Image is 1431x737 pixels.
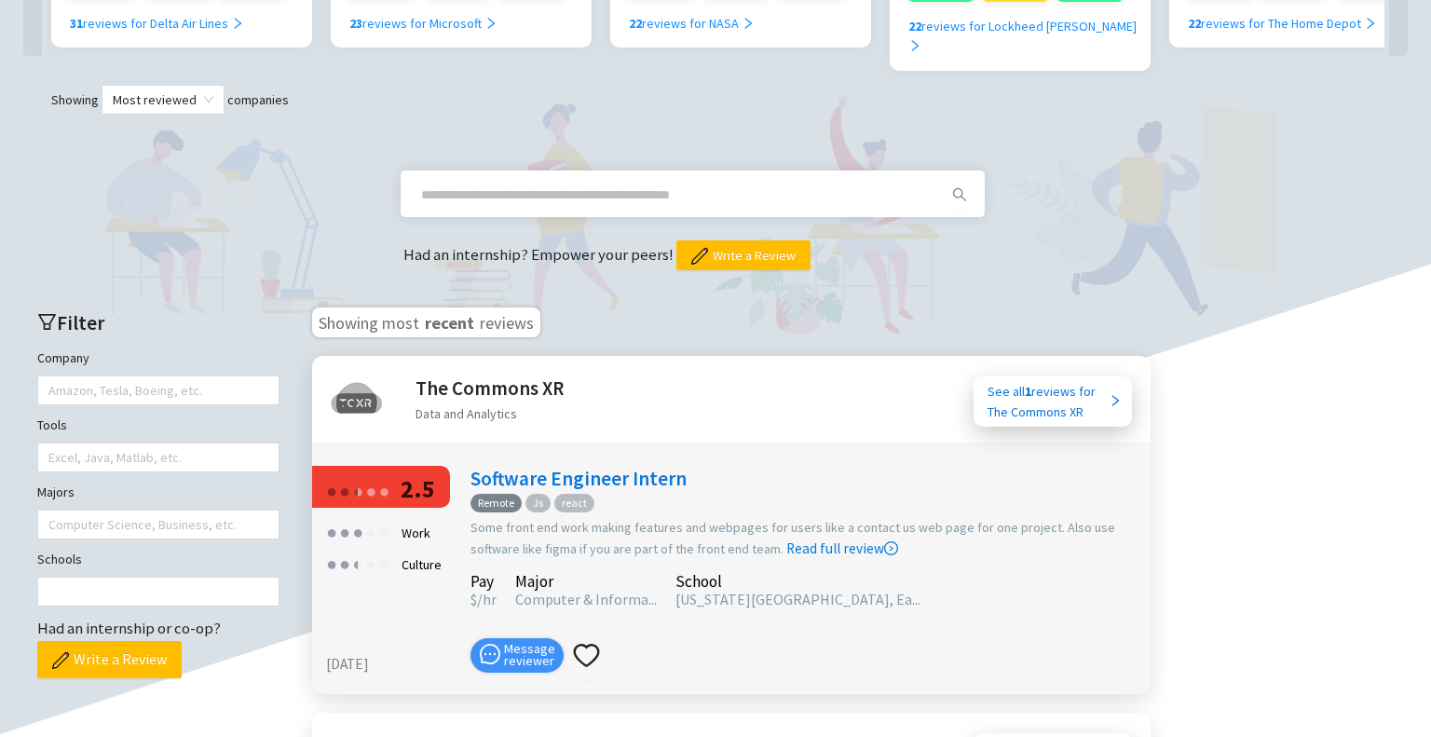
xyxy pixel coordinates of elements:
span: right [1364,17,1377,30]
label: Majors [37,482,75,502]
span: right [742,17,755,30]
span: Most reviewed [113,86,213,114]
div: Major [515,575,657,588]
div: ● [378,517,389,546]
div: ● [326,476,337,505]
span: 2.5 [401,473,435,504]
span: right [1109,394,1122,407]
b: 31 [70,15,83,32]
span: Had an internship? Empower your peers! [403,244,676,265]
a: Read full review [786,446,898,557]
input: Tools [48,446,52,469]
div: Work [396,517,436,549]
img: pencil.png [52,652,69,669]
a: See all1reviews forThe Commons XR [974,376,1132,427]
img: The Commons XR [329,373,385,429]
div: ● [339,549,350,578]
div: Showing companies [19,85,1412,115]
div: ● [365,476,376,505]
div: Some front end work making features and webpages for users like a contact us web page for one pro... [470,517,1141,560]
div: [DATE] [326,653,461,676]
h2: The Commons XR [416,373,565,403]
a: 22reviews for Lockheed [PERSON_NAME] right [908,2,1146,57]
img: pencil.png [691,248,708,265]
div: reviews for The Home Depot [1188,13,1377,34]
span: Message reviewer [504,643,555,667]
span: [US_STATE][GEOGRAPHIC_DATA], Ea... [675,590,920,608]
span: heart [573,642,600,669]
span: filter [37,312,57,332]
div: reviews for Microsoft [349,13,497,34]
button: search [945,180,974,210]
button: Write a Review [37,641,182,678]
b: 22 [908,18,921,34]
b: 23 [349,15,362,32]
div: ● [339,517,350,546]
div: ● [378,549,389,578]
label: Schools [37,549,82,569]
div: ● [378,476,389,505]
div: ● [326,517,337,546]
div: ● [326,549,337,578]
div: ● [352,549,363,578]
b: 22 [629,15,642,32]
div: reviews for Lockheed [PERSON_NAME] [908,16,1146,57]
div: Culture [396,549,447,580]
span: Write a Review [713,245,796,266]
span: search [946,187,974,202]
span: Js [525,494,551,513]
div: reviews for Delta Air Lines [70,13,244,34]
span: right [484,17,497,30]
div: ● [352,517,363,546]
div: ● [352,476,358,505]
span: $ [470,590,477,608]
div: Data and Analytics [416,403,565,424]
span: Remote [470,494,522,513]
div: ● [352,476,363,505]
span: react [554,494,594,513]
label: Company [37,348,89,368]
div: ● [365,549,376,578]
span: /hr [477,590,497,608]
span: Computer & Informa... [515,590,657,608]
a: Software Engineer Intern [470,466,687,491]
span: recent [423,309,476,332]
button: Write a Review [676,240,811,270]
div: ● [352,549,358,578]
span: right [908,39,921,52]
span: Had an internship or co-op? [37,618,221,638]
span: right [231,17,244,30]
div: School [675,575,920,588]
div: reviews for NASA [629,13,755,34]
h3: Showing most reviews [312,307,540,337]
b: 1 [1025,383,1031,400]
div: ● [365,517,376,546]
div: ● [339,476,350,505]
div: See all reviews for The Commons XR [988,381,1109,422]
span: message [480,644,500,664]
h2: Filter [37,307,279,338]
div: Pay [470,575,497,588]
label: Tools [37,415,67,435]
b: 22 [1188,15,1201,32]
span: Write a Review [74,648,167,671]
span: right-circle [884,541,898,555]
